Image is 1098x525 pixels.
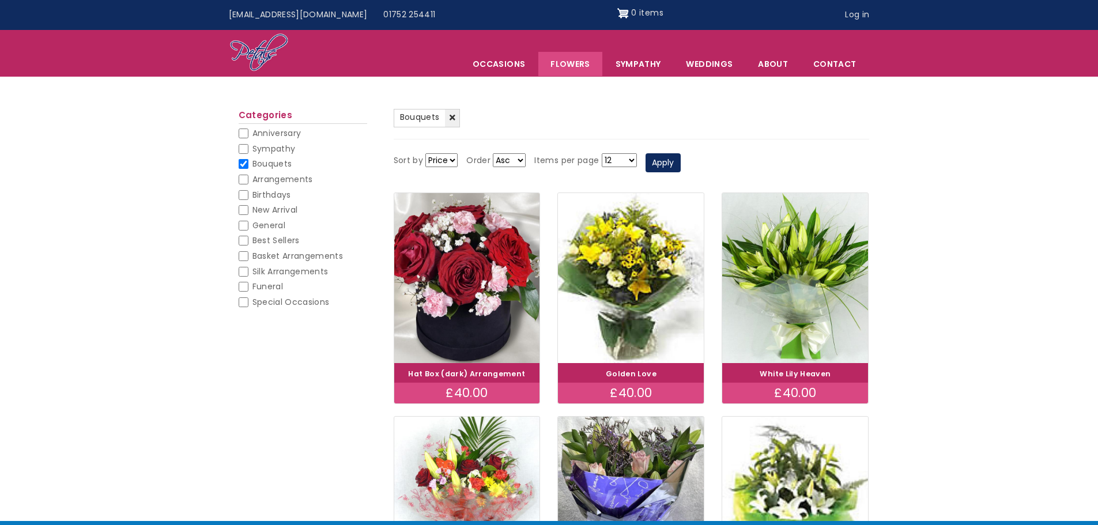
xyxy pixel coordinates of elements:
[408,369,525,379] a: Hat Box (dark) Arrangement
[221,4,376,26] a: [EMAIL_ADDRESS][DOMAIN_NAME]
[394,383,540,403] div: £40.00
[375,4,443,26] a: 01752 254411
[631,7,663,18] span: 0 items
[603,52,673,76] a: Sympathy
[558,193,704,363] img: Golden Love
[558,383,704,403] div: £40.00
[760,369,831,379] a: White Lily Heaven
[617,4,629,22] img: Shopping cart
[722,193,868,363] img: White Lily Heaven
[837,4,877,26] a: Log in
[252,250,344,262] span: Basket Arrangements
[394,154,423,168] label: Sort by
[252,266,329,277] span: Silk Arrangements
[606,369,656,379] a: Golden Love
[252,143,296,154] span: Sympathy
[252,127,301,139] span: Anniversary
[394,109,461,127] a: Bouquets
[229,33,289,73] img: Home
[461,52,537,76] span: Occasions
[746,52,800,76] a: About
[646,153,681,173] button: Apply
[252,189,291,201] span: Birthdays
[801,52,868,76] a: Contact
[252,158,292,169] span: Bouquets
[252,220,285,231] span: General
[252,235,300,246] span: Best Sellers
[722,383,868,403] div: £40.00
[252,281,283,292] span: Funeral
[394,193,540,363] img: Hat Box (dark) Arrangement
[252,204,298,216] span: New Arrival
[674,52,745,76] span: Weddings
[400,111,440,123] span: Bouquets
[617,4,663,22] a: Shopping cart 0 items
[239,110,367,124] h2: Categories
[252,173,313,185] span: Arrangements
[466,154,490,168] label: Order
[534,154,599,168] label: Items per page
[538,52,602,76] a: Flowers
[252,296,330,308] span: Special Occasions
